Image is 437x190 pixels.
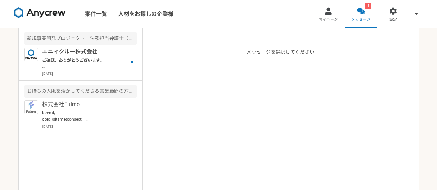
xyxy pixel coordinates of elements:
p: loremi。 doloRsitametconsect。 adipisciNGelit〜seddoeiusmodtempor。 0incididuntutlabo072etdoloremagna... [42,110,127,122]
p: メッセージを選択してください [247,49,314,190]
span: メッセージ [351,17,370,22]
img: icon_01.jpg [24,100,38,114]
p: [DATE] [42,71,137,76]
div: 新規事業開発プロジェクト 法務担当弁護士（スキーム検討、契約対応等） [24,32,137,45]
img: logo_text_blue_01.png [24,48,38,61]
p: エニィクルー株式会社 [42,48,127,56]
span: 設定 [389,17,397,22]
span: マイページ [319,17,338,22]
p: ご確認、ありがとうございます。 本件、クライアント案件ではなく、弊社（Anycrew）のご相談ですので、一度、オンラインで簡単にすり合わせのお時間をいただければと。 週明け[DATE]あたり、下... [42,57,127,70]
img: 8DqYSo04kwAAAAASUVORK5CYII= [14,7,66,18]
p: 株式会社Fulmo [42,100,127,109]
div: お持ちの人脈を活かしてくださる営業顧問の方を募集！ [24,85,137,98]
p: [DATE] [42,124,137,129]
div: 1 [365,3,371,9]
